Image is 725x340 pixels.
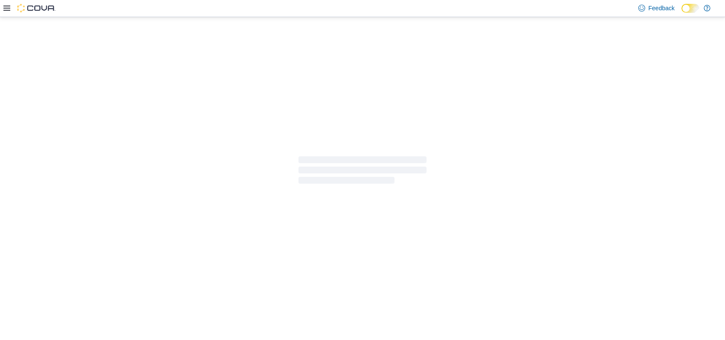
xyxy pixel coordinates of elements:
span: Feedback [649,4,675,12]
img: Cova [17,4,56,12]
span: Loading [298,158,427,185]
input: Dark Mode [681,4,699,13]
